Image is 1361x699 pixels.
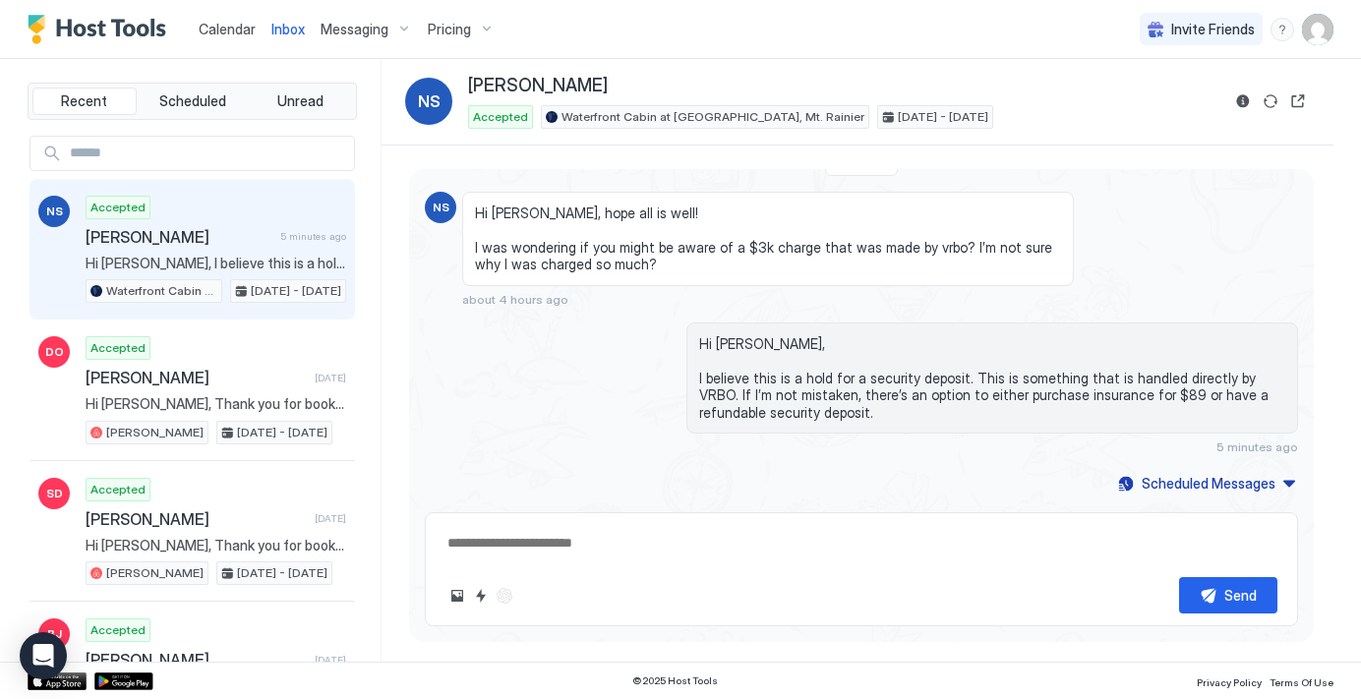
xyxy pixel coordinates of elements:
span: [DATE] - [DATE] [898,108,988,126]
a: Calendar [199,19,256,39]
a: Host Tools Logo [28,15,175,44]
span: [PERSON_NAME] [86,650,307,670]
span: [DATE] - [DATE] [237,424,327,441]
button: Unread [248,87,352,115]
span: DO [45,343,64,361]
span: [DATE] - [DATE] [251,282,341,300]
span: [DATE] - [DATE] [237,564,327,582]
span: Pricing [428,21,471,38]
span: Hi [PERSON_NAME], Thank you for booking our place. We are looking forward to hosting you. We will... [86,537,346,554]
button: Send [1179,577,1277,613]
a: Google Play Store [94,672,153,690]
span: Terms Of Use [1270,676,1333,688]
span: about 4 hours ago [462,292,568,307]
a: Inbox [271,19,305,39]
span: NS [418,89,441,113]
button: Scheduled [141,87,245,115]
span: 5 minutes ago [280,230,346,243]
span: Hi [PERSON_NAME], I believe this is a hold for a security deposit. This is something that is hand... [699,335,1285,422]
span: SD [46,485,63,502]
button: Open reservation [1286,89,1310,113]
div: Scheduled Messages [1142,473,1275,494]
span: Hi [PERSON_NAME], I believe this is a hold for a security deposit. This is something that is hand... [86,255,346,272]
span: Hi [PERSON_NAME], Thank you for booking our place. We are looking forward to hosting you. We will... [86,395,346,413]
a: Terms Of Use [1270,670,1333,691]
div: menu [1271,18,1294,41]
span: Accepted [90,481,146,498]
div: Open Intercom Messenger [20,632,67,679]
span: Privacy Policy [1197,676,1262,688]
span: Accepted [90,339,146,357]
button: Reservation information [1231,89,1255,113]
span: Unread [277,92,324,110]
div: User profile [1302,14,1333,45]
button: Sync reservation [1259,89,1282,113]
a: App Store [28,672,87,690]
div: tab-group [28,83,357,120]
span: [PERSON_NAME] [86,509,307,529]
span: [PERSON_NAME] [106,424,204,441]
span: [DATE] [315,512,346,525]
span: Invite Friends [1171,21,1255,38]
span: [PERSON_NAME] [86,227,272,247]
span: 5 minutes ago [1216,439,1298,454]
span: BJ [47,625,62,643]
button: Quick reply [469,584,493,608]
div: Send [1224,585,1257,606]
span: Accepted [473,108,528,126]
a: Privacy Policy [1197,670,1262,691]
span: [PERSON_NAME] [468,75,608,97]
button: Recent [32,87,137,115]
span: Calendar [199,21,256,37]
span: NS [433,199,449,216]
span: Accepted [90,621,146,639]
span: Recent [61,92,107,110]
span: Scheduled [159,92,226,110]
input: Input Field [62,137,354,170]
span: Inbox [271,21,305,37]
span: [DATE] [315,372,346,384]
span: Waterfront Cabin at [GEOGRAPHIC_DATA], Mt. Rainier [106,282,217,300]
span: Waterfront Cabin at [GEOGRAPHIC_DATA], Mt. Rainier [562,108,864,126]
span: Accepted [90,199,146,216]
span: NS [46,203,63,220]
span: [PERSON_NAME] [106,564,204,582]
button: Scheduled Messages [1115,470,1298,496]
span: © 2025 Host Tools [632,674,718,687]
span: [DATE] [315,654,346,667]
span: Hi [PERSON_NAME], hope all is well! I was wondering if you might be aware of a $3k charge that wa... [475,204,1061,273]
span: Messaging [321,21,388,38]
button: Upload image [445,584,469,608]
span: [PERSON_NAME] [86,368,307,387]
